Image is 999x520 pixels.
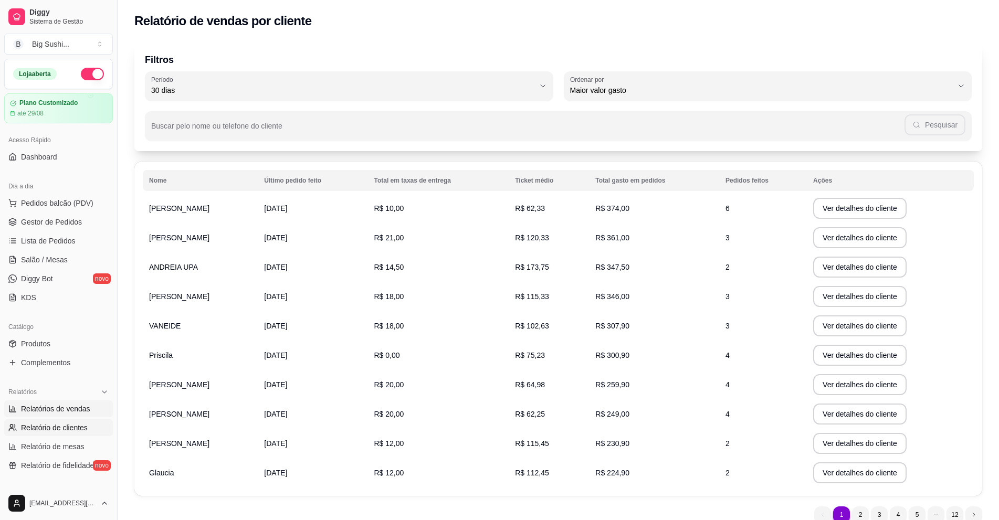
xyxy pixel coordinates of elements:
span: R$ 10,00 [374,204,404,213]
div: Catálogo [4,319,113,335]
span: ANDREIA UPA [149,263,198,271]
span: 4 [725,351,730,359]
span: [DATE] [264,410,287,418]
span: R$ 307,90 [595,322,629,330]
span: Glaucia [149,469,174,477]
div: Acesso Rápido [4,132,113,148]
span: Relatórios de vendas [21,404,90,414]
button: Ver detalhes do cliente [813,404,907,425]
span: 2 [725,469,730,477]
span: R$ 259,90 [595,380,629,389]
span: R$ 62,33 [515,204,545,213]
span: R$ 12,00 [374,469,404,477]
span: Gestor de Pedidos [21,217,82,227]
span: Relatório de fidelidade [21,460,94,471]
span: R$ 115,45 [515,439,549,448]
span: 30 dias [151,85,534,95]
th: Nome [143,170,258,191]
th: Total gasto em pedidos [589,170,719,191]
span: R$ 249,00 [595,410,629,418]
span: R$ 300,90 [595,351,629,359]
span: B [13,39,24,49]
span: [EMAIL_ADDRESS][DOMAIN_NAME] [29,499,96,507]
span: Sistema de Gestão [29,17,109,26]
th: Ticket médio [509,170,589,191]
span: R$ 0,00 [374,351,399,359]
span: Priscila [149,351,173,359]
span: R$ 224,90 [595,469,629,477]
span: Maior valor gasto [570,85,953,95]
span: R$ 18,00 [374,322,404,330]
span: [PERSON_NAME] [149,380,209,389]
a: KDS [4,289,113,306]
span: [DATE] [264,263,287,271]
button: Ver detalhes do cliente [813,257,907,278]
span: [PERSON_NAME] [149,234,209,242]
button: Ordenar porMaior valor gasto [564,71,972,101]
a: Produtos [4,335,113,352]
a: Salão / Mesas [4,251,113,268]
span: R$ 112,45 [515,469,549,477]
span: Diggy Bot [21,273,53,284]
span: Dashboard [21,152,57,162]
span: 4 [725,410,730,418]
a: Complementos [4,354,113,371]
span: 2 [725,263,730,271]
span: R$ 21,00 [374,234,404,242]
a: Plano Customizadoaté 29/08 [4,93,113,123]
span: [PERSON_NAME] [149,410,209,418]
button: Ver detalhes do cliente [813,433,907,454]
span: R$ 18,00 [374,292,404,301]
button: Pedidos balcão (PDV) [4,195,113,211]
span: Complementos [21,357,70,368]
span: [PERSON_NAME] [149,439,209,448]
label: Período [151,75,176,84]
label: Ordenar por [570,75,607,84]
span: 2 [725,439,730,448]
button: Ver detalhes do cliente [813,345,907,366]
div: Dia a dia [4,178,113,195]
a: Dashboard [4,148,113,165]
span: R$ 102,63 [515,322,549,330]
button: Período30 dias [145,71,553,101]
span: [PERSON_NAME] [149,204,209,213]
span: Pedidos balcão (PDV) [21,198,93,208]
span: R$ 173,75 [515,263,549,271]
span: 3 [725,292,730,301]
article: Plano Customizado [19,99,78,107]
button: [EMAIL_ADDRESS][DOMAIN_NAME] [4,491,113,516]
span: [DATE] [264,204,287,213]
span: R$ 230,90 [595,439,629,448]
span: [DATE] [264,322,287,330]
span: [DATE] [264,351,287,359]
th: Ações [807,170,974,191]
button: Alterar Status [81,68,104,80]
input: Buscar pelo nome ou telefone do cliente [151,125,905,135]
span: Relatório de mesas [21,441,85,452]
span: VANEIDE [149,322,181,330]
a: Gestor de Pedidos [4,214,113,230]
th: Pedidos feitos [719,170,807,191]
a: DiggySistema de Gestão [4,4,113,29]
a: Relatório de clientes [4,419,113,436]
div: Big Sushi ... [32,39,69,49]
span: [DATE] [264,439,287,448]
span: Relatórios [8,388,37,396]
span: R$ 361,00 [595,234,629,242]
th: Total em taxas de entrega [367,170,509,191]
span: 4 [725,380,730,389]
span: R$ 120,33 [515,234,549,242]
button: Ver detalhes do cliente [813,374,907,395]
span: R$ 115,33 [515,292,549,301]
button: Ver detalhes do cliente [813,286,907,307]
span: Lista de Pedidos [21,236,76,246]
span: 3 [725,322,730,330]
a: Relatório de mesas [4,438,113,455]
h2: Relatório de vendas por cliente [134,13,312,29]
span: 6 [725,204,730,213]
span: R$ 20,00 [374,410,404,418]
span: [DATE] [264,234,287,242]
th: Último pedido feito [258,170,367,191]
span: KDS [21,292,36,303]
span: [PERSON_NAME] [149,292,209,301]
